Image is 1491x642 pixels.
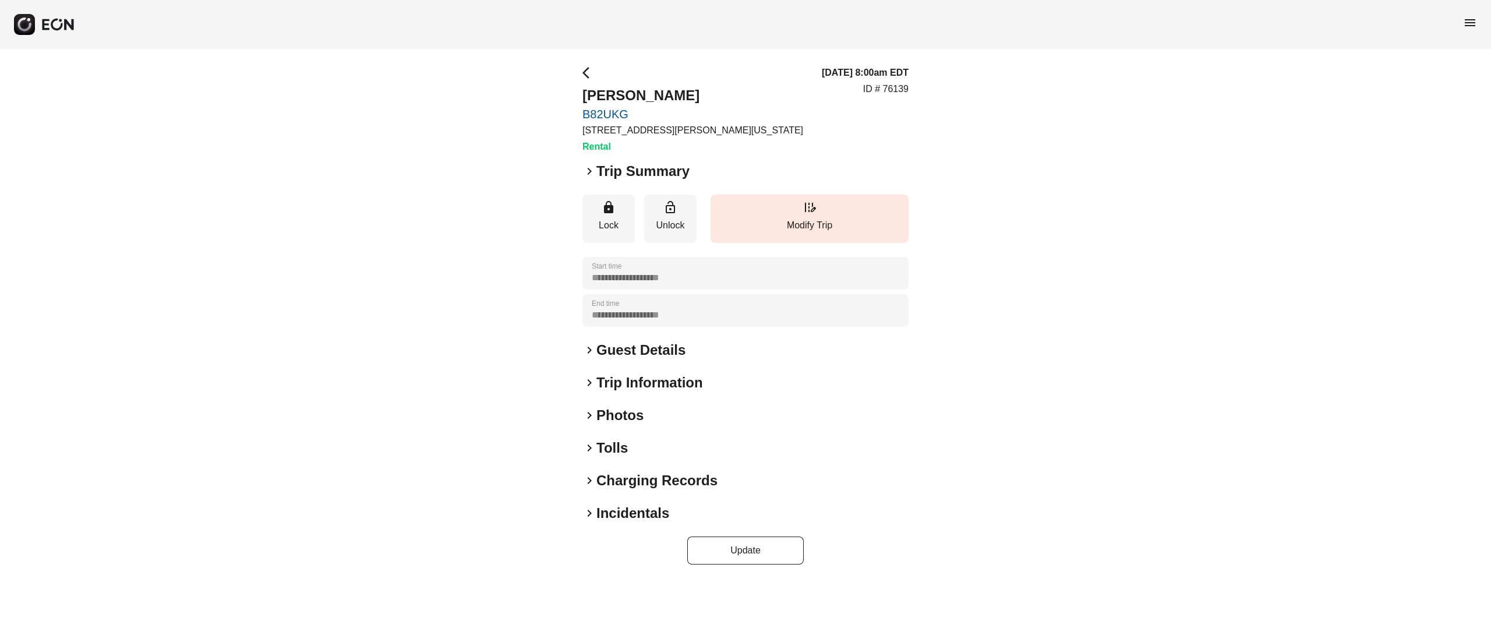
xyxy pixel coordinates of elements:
h3: Rental [582,140,803,154]
h2: [PERSON_NAME] [582,86,803,105]
p: [STREET_ADDRESS][PERSON_NAME][US_STATE] [582,124,803,137]
h2: Trip Information [596,373,703,392]
button: Unlock [644,195,697,243]
span: keyboard_arrow_right [582,474,596,488]
h2: Incidentals [596,504,669,523]
p: Modify Trip [716,218,903,232]
h2: Trip Summary [596,162,690,181]
span: menu [1463,16,1477,30]
button: Lock [582,195,635,243]
span: keyboard_arrow_right [582,164,596,178]
p: Lock [588,218,629,232]
h3: [DATE] 8:00am EDT [822,66,909,80]
span: arrow_back_ios [582,66,596,80]
span: keyboard_arrow_right [582,343,596,357]
span: edit_road [803,200,817,214]
h2: Photos [596,406,644,425]
span: keyboard_arrow_right [582,376,596,390]
p: ID # 76139 [863,82,909,96]
span: keyboard_arrow_right [582,506,596,520]
a: B82UKG [582,107,803,121]
span: lock_open [663,200,677,214]
button: Update [687,537,804,565]
h2: Guest Details [596,341,686,359]
span: keyboard_arrow_right [582,441,596,455]
button: Modify Trip [711,195,909,243]
p: Unlock [650,218,691,232]
span: lock [602,200,616,214]
h2: Tolls [596,439,628,457]
h2: Charging Records [596,471,718,490]
span: keyboard_arrow_right [582,408,596,422]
